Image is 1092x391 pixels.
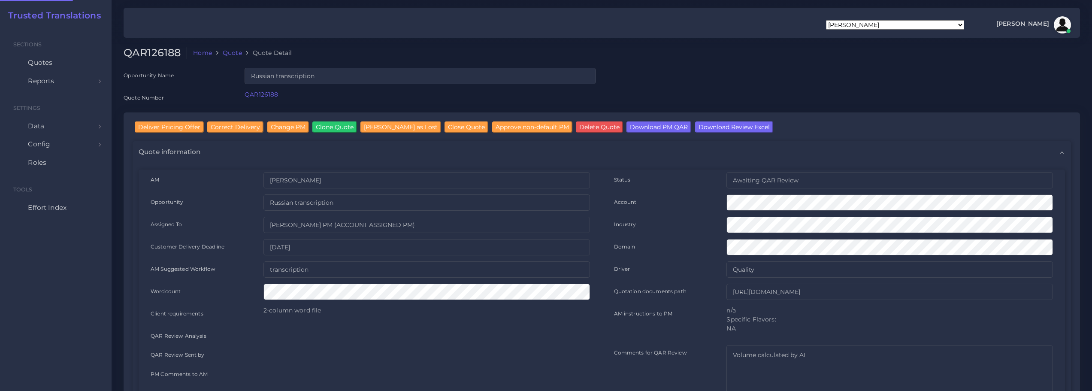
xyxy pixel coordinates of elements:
[13,105,40,111] span: Settings
[151,221,182,228] label: Assigned To
[996,21,1049,27] span: [PERSON_NAME]
[614,288,687,295] label: Quotation documents path
[614,198,637,206] label: Account
[576,121,623,133] input: Delete Quote
[360,121,441,133] input: [PERSON_NAME] as Lost
[151,198,184,206] label: Opportunity
[135,121,204,133] input: Deliver Pricing Offer
[151,332,206,339] label: QAR Review Analysis
[6,117,105,135] a: Data
[139,147,200,157] span: Quote information
[151,370,208,378] label: PM Comments to AM
[28,121,44,131] span: Data
[614,176,631,183] label: Status
[223,48,242,57] a: Quote
[6,72,105,90] a: Reports
[124,94,164,101] label: Quote Number
[312,121,357,133] input: Clone Quote
[245,91,278,98] a: QAR126188
[614,243,635,250] label: Domain
[28,203,67,212] span: Effort Index
[614,265,630,273] label: Driver
[28,139,50,149] span: Config
[13,41,42,48] span: Sections
[28,158,46,167] span: Roles
[695,121,773,133] input: Download Review Excel
[6,135,105,153] a: Config
[992,16,1074,33] a: [PERSON_NAME]avatar
[28,58,52,67] span: Quotes
[242,48,292,57] li: Quote Detail
[626,121,691,133] input: Download PM QAR
[614,310,673,317] label: AM instructions to PM
[151,176,159,183] label: AM
[267,121,309,133] input: Change PM
[13,186,33,193] span: Tools
[151,351,205,359] label: QAR Review Sent by
[151,243,225,250] label: Customer Delivery Deadline
[492,121,572,133] input: Approve non-default PM
[151,288,181,295] label: Wordcount
[445,121,488,133] input: Close Quote
[726,306,1053,333] p: n/a Specific Flavors: NA
[133,141,1071,163] div: Quote information
[6,154,105,172] a: Roles
[28,76,54,86] span: Reports
[151,310,203,317] label: Client requirements
[6,54,105,72] a: Quotes
[151,265,215,273] label: AM Suggested Workflow
[207,121,263,133] input: Correct Delivery
[2,10,101,21] a: Trusted Translations
[614,221,636,228] label: Industry
[263,306,590,315] p: 2-column word file
[263,217,590,233] input: pm
[6,199,105,217] a: Effort Index
[614,349,687,356] label: Comments for QAR Review
[1054,16,1071,33] img: avatar
[124,72,174,79] label: Opportunity Name
[124,47,187,59] h2: QAR126188
[193,48,212,57] a: Home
